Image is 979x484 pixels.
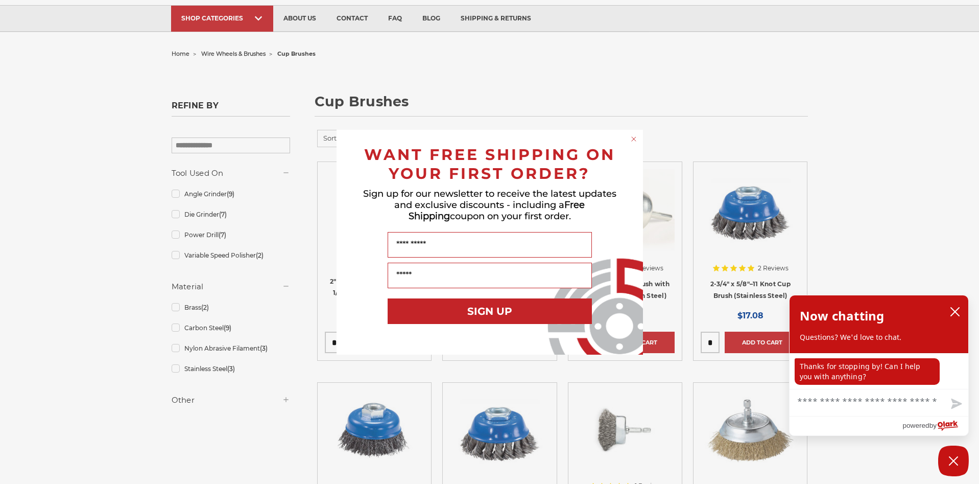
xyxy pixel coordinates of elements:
span: Sign up for our newsletter to receive the latest updates and exclusive discounts - including a co... [363,188,616,222]
a: Powered by Olark [902,417,968,435]
div: chat [790,353,968,389]
h2: Now chatting [800,306,884,326]
span: by [929,419,937,432]
span: Free Shipping [409,199,585,222]
p: Questions? We'd love to chat. [800,332,958,342]
button: Close Chatbox [938,446,969,476]
div: olark chatbox [789,295,969,436]
span: WANT FREE SHIPPING ON YOUR FIRST ORDER? [364,145,615,183]
span: powered [902,419,929,432]
button: Send message [943,393,968,416]
button: Close dialog [629,134,639,144]
p: Thanks for stopping by! Can I help you with anything? [795,358,940,385]
button: SIGN UP [388,298,592,324]
button: close chatbox [947,304,963,319]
